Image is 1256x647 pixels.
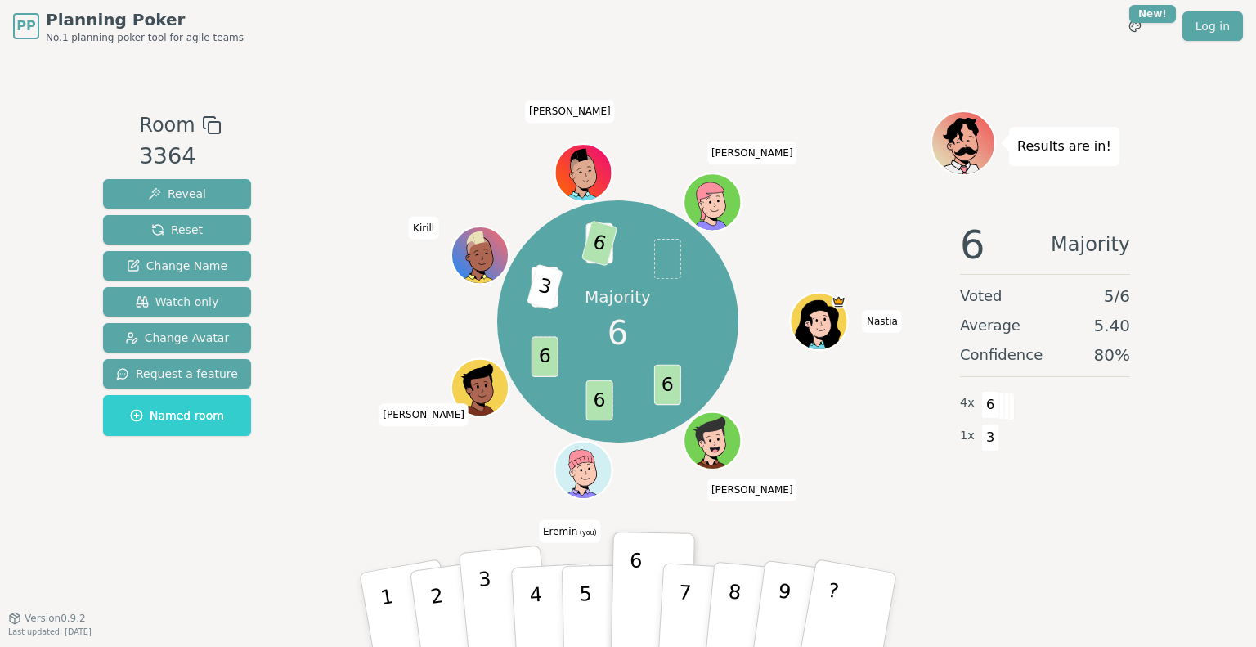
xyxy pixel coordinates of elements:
[103,179,251,209] button: Reveal
[130,407,224,424] span: Named room
[409,217,438,240] span: Click to change your name
[981,391,1000,419] span: 6
[654,365,681,406] span: 6
[1104,285,1130,308] span: 5 / 6
[148,186,206,202] span: Reveal
[586,380,613,420] span: 6
[608,308,628,357] span: 6
[557,443,611,497] button: Click to change your avatar
[103,251,251,281] button: Change Name
[103,215,251,245] button: Reset
[960,394,975,412] span: 4 x
[1120,11,1150,41] button: New!
[532,336,558,377] span: 6
[981,424,1000,452] span: 3
[581,220,618,266] span: 6
[103,395,251,436] button: Named room
[1093,314,1130,337] span: 5.40
[103,287,251,317] button: Watch only
[151,222,203,238] span: Reset
[13,8,244,44] a: PPPlanning PokerNo.1 planning poker tool for agile teams
[125,330,230,346] span: Change Avatar
[8,612,86,625] button: Version0.9.2
[46,31,244,44] span: No.1 planning poker tool for agile teams
[960,225,985,264] span: 6
[139,110,195,140] span: Room
[585,285,651,308] p: Majority
[577,529,597,537] span: (you)
[525,101,615,124] span: Click to change your name
[16,16,35,36] span: PP
[960,314,1020,337] span: Average
[707,479,797,501] span: Click to change your name
[379,404,469,427] span: Click to change your name
[960,344,1043,366] span: Confidence
[832,294,846,309] span: Nastia is the host
[8,627,92,636] span: Last updated: [DATE]
[707,142,797,164] span: Click to change your name
[46,8,244,31] span: Planning Poker
[139,140,221,173] div: 3364
[1051,225,1130,264] span: Majority
[1094,344,1130,366] span: 80 %
[136,294,219,310] span: Watch only
[103,359,251,389] button: Request a feature
[116,366,238,382] span: Request a feature
[1129,5,1176,23] div: New!
[527,264,563,310] span: 3
[1182,11,1243,41] a: Log in
[960,285,1003,308] span: Voted
[1017,135,1111,158] p: Results are in!
[628,549,642,637] p: 6
[863,310,902,333] span: Click to change your name
[103,323,251,353] button: Change Avatar
[539,520,601,543] span: Click to change your name
[960,427,975,445] span: 1 x
[127,258,227,274] span: Change Name
[25,612,86,625] span: Version 0.9.2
